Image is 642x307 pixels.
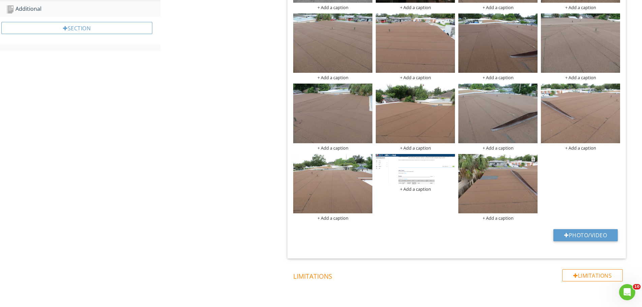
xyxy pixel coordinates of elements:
div: + Add a caption [541,75,620,80]
img: data [541,13,620,73]
div: Additional [6,5,160,13]
img: data [376,13,455,73]
div: + Add a caption [541,5,620,10]
div: + Add a caption [458,75,538,80]
div: Limitations [562,269,623,281]
div: + Add a caption [376,75,455,80]
img: data [293,154,372,213]
div: Section [1,22,152,34]
div: + Add a caption [293,215,372,221]
div: + Add a caption [376,5,455,10]
div: + Add a caption [293,75,372,80]
div: + Add a caption [376,186,455,192]
div: + Add a caption [458,145,538,151]
img: data [293,84,372,143]
div: + Add a caption [458,5,538,10]
div: + Add a caption [458,215,538,221]
span: 10 [633,284,641,289]
img: data [376,154,455,185]
div: + Add a caption [293,5,372,10]
div: + Add a caption [376,145,455,151]
img: data [541,84,620,143]
iframe: Intercom live chat [619,284,635,300]
h4: Limitations [293,269,623,281]
img: data [458,13,538,73]
button: Photo/Video [553,229,618,241]
div: + Add a caption [293,145,372,151]
img: data [458,154,538,213]
img: data [293,13,372,73]
img: data [376,84,455,143]
img: data [458,84,538,143]
div: + Add a caption [541,145,620,151]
